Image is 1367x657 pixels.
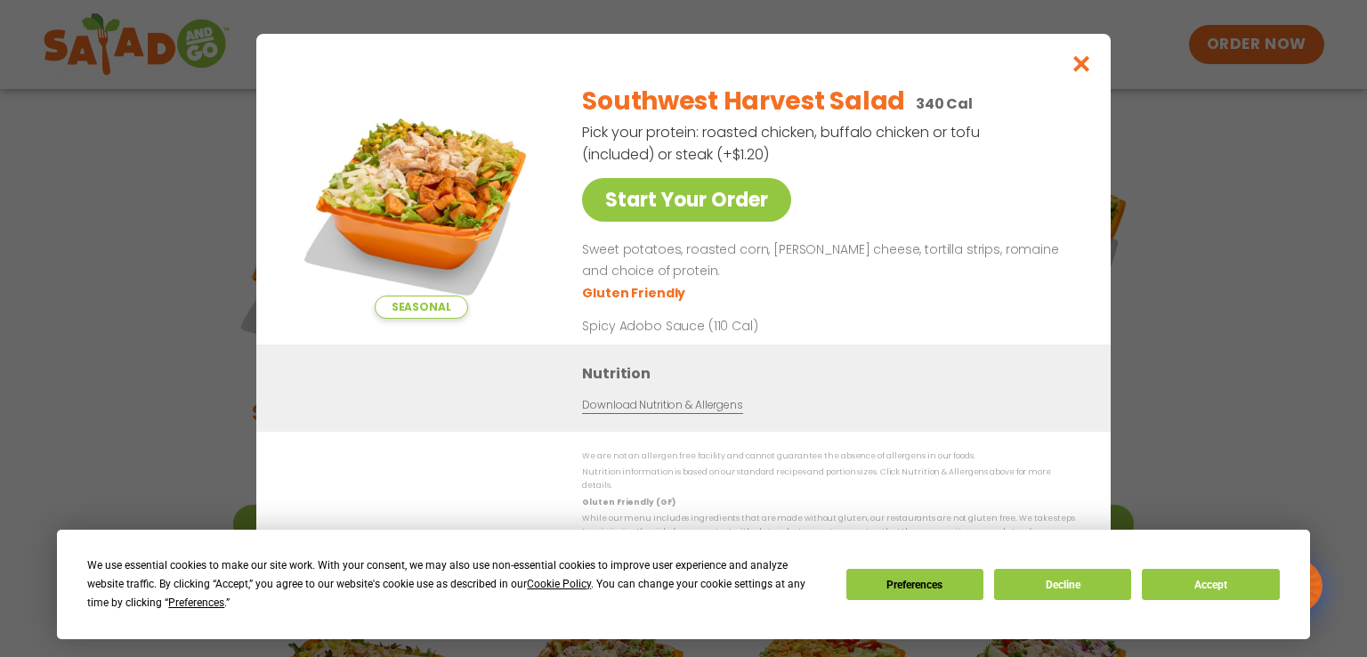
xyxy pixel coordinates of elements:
[582,239,1068,282] p: Sweet potatoes, roasted corn, [PERSON_NAME] cheese, tortilla strips, romaine and choice of protein.
[1142,569,1279,600] button: Accept
[916,93,973,115] p: 340 Cal
[582,316,911,335] p: Spicy Adobo Sauce (110 Cal)
[582,361,1084,384] h3: Nutrition
[527,578,591,590] span: Cookie Policy
[1053,34,1111,93] button: Close modal
[87,556,824,612] div: We use essential cookies to make our site work. With your consent, we may also use non-essential ...
[846,569,983,600] button: Preferences
[582,121,983,166] p: Pick your protein: roasted chicken, buffalo chicken or tofu (included) or steak (+$1.20)
[582,450,1075,463] p: We are not an allergen free facility and cannot guarantee the absence of allergens in our foods.
[582,178,791,222] a: Start Your Order
[168,596,224,609] span: Preferences
[582,396,742,413] a: Download Nutrition & Allergens
[582,466,1075,493] p: Nutrition information is based on our standard recipes and portion sizes. Click Nutrition & Aller...
[582,283,688,302] li: Gluten Friendly
[582,512,1075,539] p: While our menu includes ingredients that are made without gluten, our restaurants are not gluten ...
[582,496,675,507] strong: Gluten Friendly (GF)
[994,569,1131,600] button: Decline
[375,296,468,319] span: Seasonal
[57,530,1310,639] div: Cookie Consent Prompt
[296,69,546,319] img: Featured product photo for Southwest Harvest Salad
[582,83,905,120] h2: Southwest Harvest Salad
